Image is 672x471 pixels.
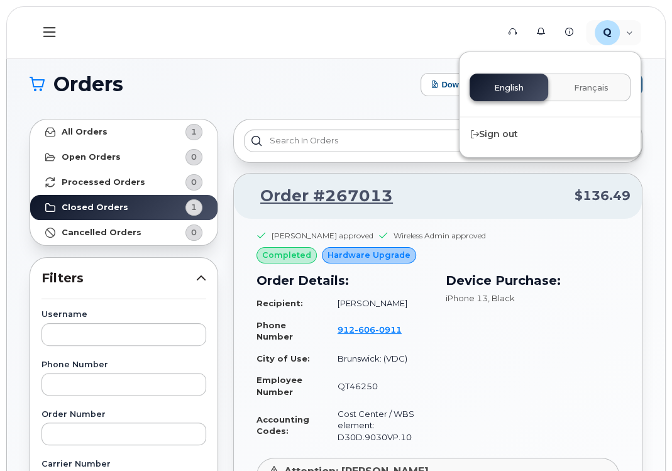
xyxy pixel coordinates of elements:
td: [PERSON_NAME] [326,292,431,314]
strong: City of Use: [256,353,310,363]
label: Order Number [41,411,206,419]
h3: Order Details: [256,271,431,290]
strong: Open Orders [62,152,121,162]
span: , Black [488,293,515,303]
span: 1 [191,201,197,213]
strong: Cancelled Orders [62,228,141,238]
strong: Processed Orders [62,177,145,187]
strong: Phone Number [256,320,293,342]
strong: All Orders [62,127,107,137]
span: completed [262,249,311,261]
span: 0 [191,176,197,188]
input: Search in orders [244,130,632,152]
div: Wireless Admin approved [394,230,486,241]
label: Phone Number [41,361,206,369]
a: Open Orders0 [30,145,218,170]
a: 9126060911 [338,324,417,335]
label: Username [41,311,206,319]
span: Hardware Upgrade [328,249,410,261]
span: 0911 [375,324,402,335]
div: [PERSON_NAME] approved [272,230,373,241]
strong: Closed Orders [62,202,128,213]
strong: Accounting Codes: [256,414,309,436]
strong: Employee Number [256,375,302,397]
h3: Device Purchase: [446,271,620,290]
span: 1 [191,126,197,138]
iframe: Messenger Launcher [617,416,663,462]
span: Orders [53,75,123,94]
a: Processed Orders0 [30,170,218,195]
span: Français [574,83,609,93]
td: Brunswick: (VDC) [326,348,431,370]
a: All Orders1 [30,119,218,145]
span: $136.49 [575,187,631,205]
span: 912 [338,324,402,335]
a: Closed Orders1 [30,195,218,220]
button: Download Excel Report [421,73,544,96]
td: QT46250 [326,369,431,402]
div: Sign out [460,123,641,146]
a: Cancelled Orders0 [30,220,218,245]
a: Order #267013 [245,185,393,208]
span: iPhone 13 [446,293,488,303]
span: 606 [355,324,375,335]
label: Carrier Number [41,460,206,468]
strong: Recipient: [256,298,303,308]
span: Filters [41,269,196,287]
td: Cost Center / WBS element: D30D.9030VP.10 [326,403,431,448]
span: 0 [191,226,197,238]
span: 0 [191,151,197,163]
